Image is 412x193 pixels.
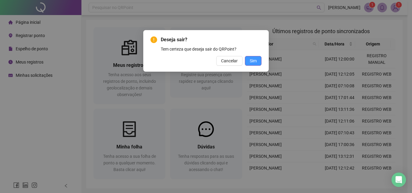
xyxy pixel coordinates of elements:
button: Sim [245,56,261,66]
span: Cancelar [221,58,238,64]
span: Deseja sair? [161,36,261,43]
span: exclamation-circle [151,36,157,43]
button: Cancelar [216,56,242,66]
div: Tem certeza que deseja sair do QRPoint? [161,46,261,52]
div: Open Intercom Messenger [391,173,406,187]
span: Sim [250,58,257,64]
